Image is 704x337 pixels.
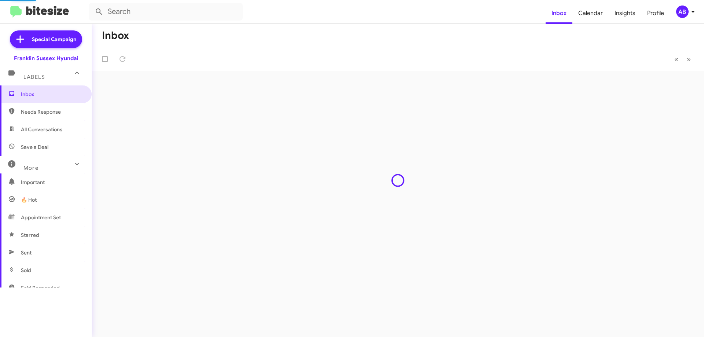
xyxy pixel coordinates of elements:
a: Inbox [546,3,572,24]
a: Special Campaign [10,30,82,48]
span: Appointment Set [21,214,61,221]
span: Sold Responded [21,284,60,292]
span: Important [21,179,83,186]
a: Calendar [572,3,609,24]
span: Save a Deal [21,143,48,151]
span: Inbox [21,91,83,98]
span: Special Campaign [32,36,76,43]
input: Search [89,3,243,21]
span: More [23,165,38,171]
div: AB [676,6,689,18]
button: Previous [670,52,683,67]
span: « [674,55,678,64]
span: Needs Response [21,108,83,116]
h1: Inbox [102,30,129,41]
a: Profile [641,3,670,24]
a: Insights [609,3,641,24]
span: Sent [21,249,32,256]
button: Next [682,52,695,67]
button: AB [670,6,696,18]
span: Labels [23,74,45,80]
span: » [687,55,691,64]
div: Franklin Sussex Hyundai [14,55,78,62]
span: All Conversations [21,126,62,133]
span: 🔥 Hot [21,196,37,204]
span: Sold [21,267,31,274]
span: Starred [21,231,39,239]
nav: Page navigation example [670,52,695,67]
